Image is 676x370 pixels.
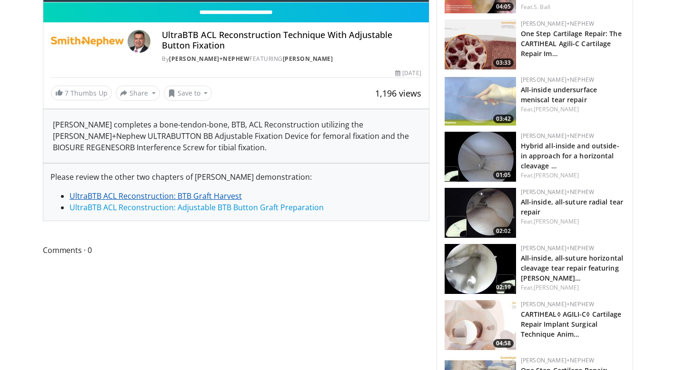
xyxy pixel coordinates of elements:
button: Save to [164,86,212,101]
a: [PERSON_NAME]+Nephew [521,356,594,364]
div: Feat. [521,283,625,292]
div: Feat. [521,3,625,11]
span: 03:42 [493,115,514,123]
a: UltraBTB ACL Reconstruction: BTB Graft Harvest [70,191,242,201]
div: Feat. [521,105,625,114]
a: [PERSON_NAME]+Nephew [521,76,594,84]
a: 02:02 [445,188,516,238]
a: [PERSON_NAME] [534,171,579,179]
span: 01:05 [493,171,514,179]
a: S. Ball [534,3,550,11]
img: 02c34c8e-0ce7-40b9-85e3-cdd59c0970f9.150x105_q85_crop-smart_upscale.jpg [445,76,516,126]
a: CARTIHEAL◊ AGILI-C◊ Cartilage Repair Implant Surgical Technique Anim… [521,310,622,339]
a: 03:42 [445,76,516,126]
img: 364c13b8-bf65-400b-a941-5a4a9c158216.150x105_q85_crop-smart_upscale.jpg [445,132,516,182]
img: Smith+Nephew [51,30,124,53]
a: All-inside, all-suture horizontal cleavage tear repair featuring [PERSON_NAME]… [521,253,623,282]
a: [PERSON_NAME]+Nephew [521,188,594,196]
span: 04:05 [493,2,514,11]
span: 04:58 [493,339,514,348]
img: 0d962de6-6f40-43c7-a91b-351674d85659.150x105_q85_crop-smart_upscale.jpg [445,300,516,350]
img: 173c071b-399e-4fbc-8156-5fdd8d6e2d0e.150x105_q85_crop-smart_upscale.jpg [445,244,516,294]
img: Avatar [128,30,150,53]
a: 01:05 [445,132,516,182]
span: 02:02 [493,227,514,235]
a: [PERSON_NAME] [534,217,579,225]
a: [PERSON_NAME] [283,55,333,63]
div: [DATE] [395,69,421,78]
div: Feat. [521,171,625,180]
a: [PERSON_NAME]+Nephew [521,132,594,140]
span: 03:33 [493,58,514,67]
img: 781f413f-8da4-4df1-9ef9-bed9c2d6503b.150x105_q85_crop-smart_upscale.jpg [445,19,516,69]
a: All-inside undersurface meniscal tear repair [521,85,597,104]
span: 02:19 [493,283,514,292]
button: Share [116,86,160,101]
a: [PERSON_NAME]+Nephew [521,300,594,308]
a: 03:33 [445,19,516,69]
h4: UltraBTB ACL Reconstruction Technique With Adjustable Button Fixation [162,30,421,50]
a: [PERSON_NAME]+Nephew [521,244,594,252]
a: [PERSON_NAME] [534,105,579,113]
span: 7 [65,88,69,97]
a: 04:58 [445,300,516,350]
a: [PERSON_NAME]+Nephew [521,19,594,28]
span: 1,196 views [375,88,421,99]
div: Feat. [521,217,625,226]
p: Please review the other two chapters of [PERSON_NAME] demonstration: [50,171,422,183]
a: Hybrid all-inside and outside-in approach for a horizontal cleavage … [521,141,619,170]
a: [PERSON_NAME]+Nephew [169,55,249,63]
a: One Step Cartilage Repair: The CARTIHEAL Agili-C Cartilage Repair Im… [521,29,622,58]
a: 7 Thumbs Up [51,86,112,100]
span: Comments 0 [43,244,429,256]
a: 02:19 [445,244,516,294]
a: All-inside, all-suture radial tear repair [521,197,623,216]
img: 0d5ae7a0-0009-4902-af95-81e215730076.150x105_q85_crop-smart_upscale.jpg [445,188,516,238]
div: By FEATURING [162,55,421,63]
div: [PERSON_NAME] completes a bone-tendon-bone, BTB, ACL Reconstruction utilizing the [PERSON_NAME]+N... [43,109,429,163]
a: UltraBTB ACL Reconstruction: Adjustable BTB Button Graft Preparation [70,202,324,213]
a: [PERSON_NAME] [534,283,579,292]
